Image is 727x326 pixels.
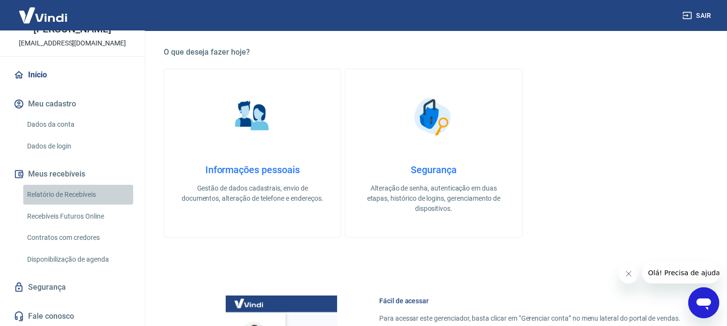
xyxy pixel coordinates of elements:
a: Relatório de Recebíveis [23,185,133,205]
h4: Segurança [361,164,506,176]
a: Recebíveis Futuros Online [23,207,133,226]
a: Informações pessoaisInformações pessoaisGestão de dados cadastrais, envio de documentos, alteraçã... [164,69,341,237]
a: Início [12,64,133,86]
h6: Fácil de acessar [379,296,681,306]
iframe: Mensagem da empresa [642,262,719,283]
p: Para acessar este gerenciador, basta clicar em “Gerenciar conta” no menu lateral do portal de ven... [379,313,681,324]
a: Segurança [12,277,133,298]
span: Olá! Precisa de ajuda? [6,7,81,15]
iframe: Botão para abrir a janela de mensagens [688,287,719,318]
iframe: Fechar mensagem [619,264,638,283]
p: Alteração de senha, autenticação em duas etapas, histórico de logins, gerenciamento de dispositivos. [361,183,506,214]
img: Segurança [409,92,458,141]
p: [PERSON_NAME] [33,24,111,34]
p: Gestão de dados cadastrais, envio de documentos, alteração de telefone e endereços. [180,183,325,204]
p: [EMAIL_ADDRESS][DOMAIN_NAME] [19,38,126,48]
img: Vindi [12,0,75,30]
img: Informações pessoais [228,92,277,141]
button: Meu cadastro [12,93,133,115]
a: Dados da conta [23,115,133,134]
button: Sair [681,7,715,25]
a: SegurançaSegurançaAlteração de senha, autenticação em duas etapas, histórico de logins, gerenciam... [345,69,522,237]
a: Disponibilização de agenda [23,250,133,269]
h4: Informações pessoais [180,164,325,176]
h5: O que deseja fazer hoje? [164,47,704,57]
a: Contratos com credores [23,228,133,248]
a: Dados de login [23,136,133,156]
button: Meus recebíveis [12,163,133,185]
